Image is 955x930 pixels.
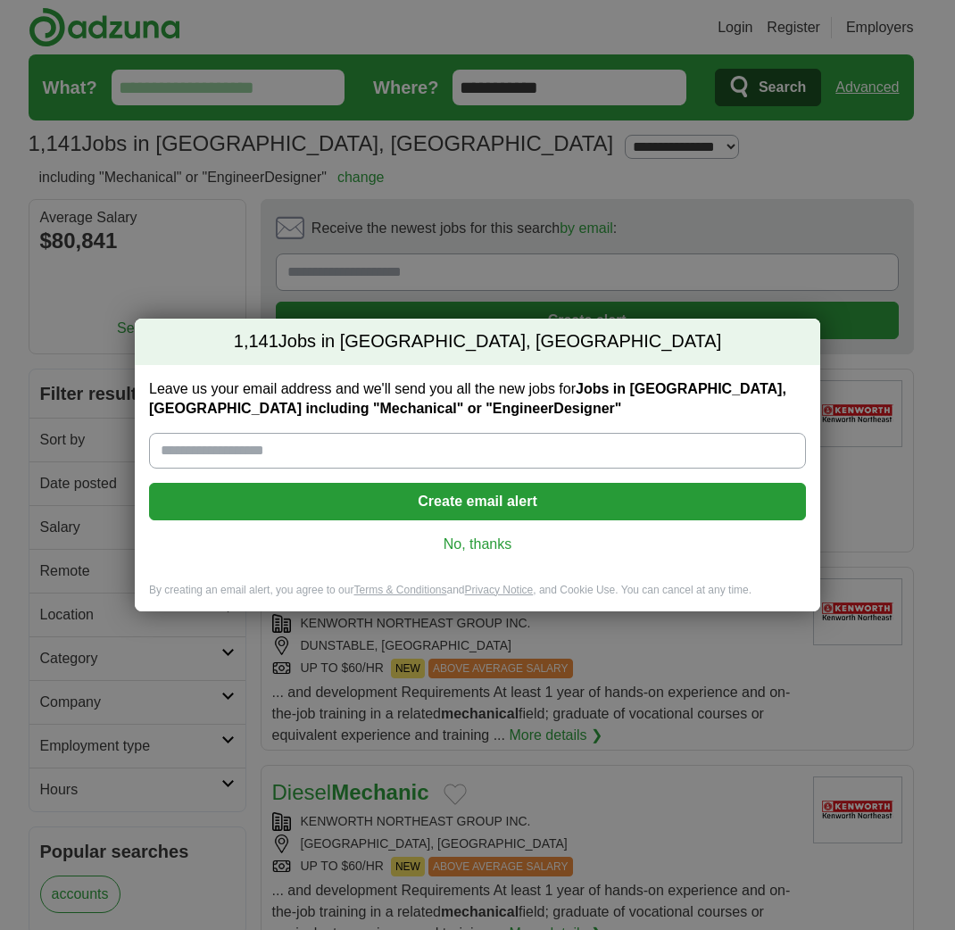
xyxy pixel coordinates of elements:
button: Create email alert [149,483,806,520]
strong: Jobs in [GEOGRAPHIC_DATA], [GEOGRAPHIC_DATA] including "Mechanical" or "EngineerDesigner" [149,381,786,416]
a: Terms & Conditions [353,584,446,596]
label: Leave us your email address and we'll send you all the new jobs for [149,379,806,419]
div: By creating an email alert, you agree to our and , and Cookie Use. You can cancel at any time. [135,583,820,612]
a: No, thanks [163,535,792,554]
h2: Jobs in [GEOGRAPHIC_DATA], [GEOGRAPHIC_DATA] [135,319,820,365]
span: 1,141 [234,329,278,354]
a: Privacy Notice [465,584,534,596]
